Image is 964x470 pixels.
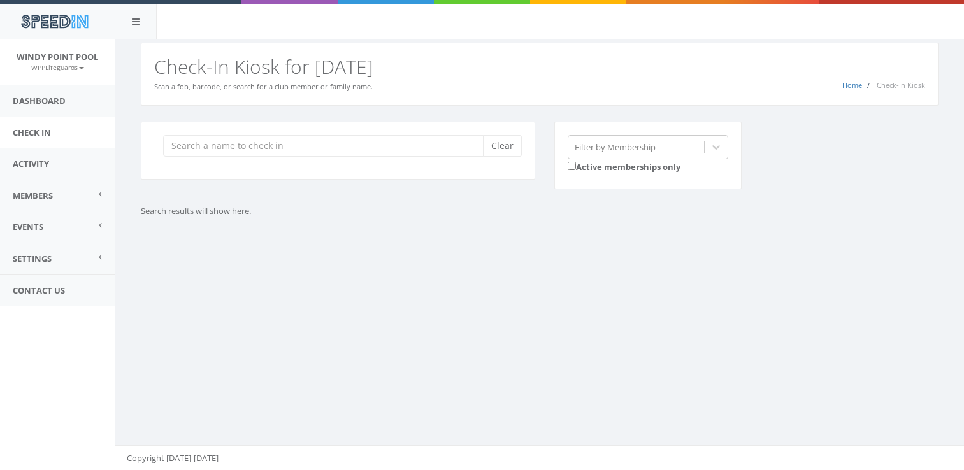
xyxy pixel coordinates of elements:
p: Search results will show here. [141,205,733,217]
h2: Check-In Kiosk for [DATE] [154,56,925,77]
small: Scan a fob, barcode, or search for a club member or family name. [154,82,373,91]
span: Events [13,221,43,232]
small: WPPLifeguards [31,63,84,72]
span: Contact Us [13,285,65,296]
span: Windy Point Pool [17,51,98,62]
input: Active memberships only [568,162,576,170]
img: speedin_logo.png [15,10,94,33]
a: WPPLifeguards [31,61,84,73]
a: Home [842,80,862,90]
div: Filter by Membership [575,141,656,153]
span: Check-In Kiosk [877,80,925,90]
input: Search a name to check in [163,135,493,157]
span: Settings [13,253,52,264]
label: Active memberships only [568,159,680,173]
button: Clear [483,135,522,157]
span: Members [13,190,53,201]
